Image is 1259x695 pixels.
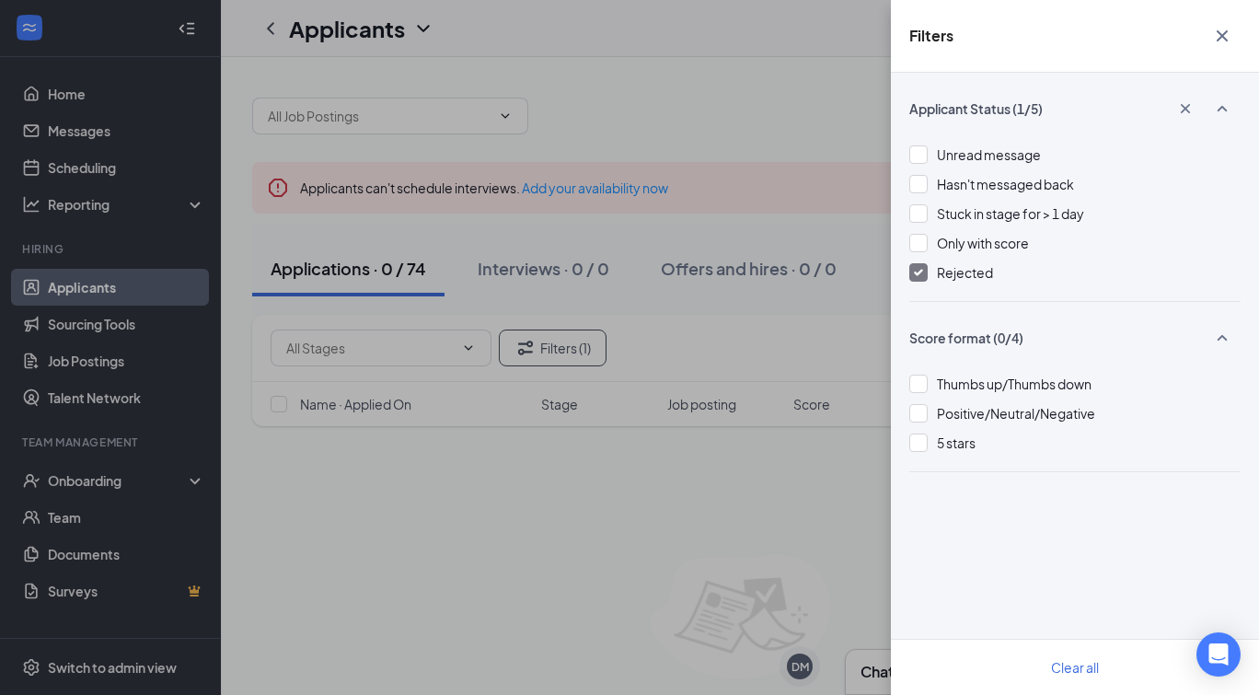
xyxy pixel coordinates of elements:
[1167,93,1204,124] button: Cross
[909,26,953,46] h5: Filters
[937,264,993,281] span: Rejected
[1029,649,1121,686] button: Clear all
[937,205,1084,222] span: Stuck in stage for > 1 day
[1176,99,1195,118] svg: Cross
[937,434,976,451] span: 5 stars
[909,329,1023,347] span: Score format (0/4)
[1211,25,1233,47] svg: Cross
[1196,632,1241,677] div: Open Intercom Messenger
[1211,327,1233,349] svg: SmallChevronUp
[937,176,1074,192] span: Hasn't messaged back
[937,376,1092,392] span: Thumbs up/Thumbs down
[1204,18,1241,53] button: Cross
[937,405,1095,422] span: Positive/Neutral/Negative
[909,99,1043,118] span: Applicant Status (1/5)
[1204,320,1241,355] button: SmallChevronUp
[1204,91,1241,126] button: SmallChevronUp
[937,235,1029,251] span: Only with score
[1211,98,1233,120] svg: SmallChevronUp
[914,269,923,276] img: checkbox
[937,146,1041,163] span: Unread message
